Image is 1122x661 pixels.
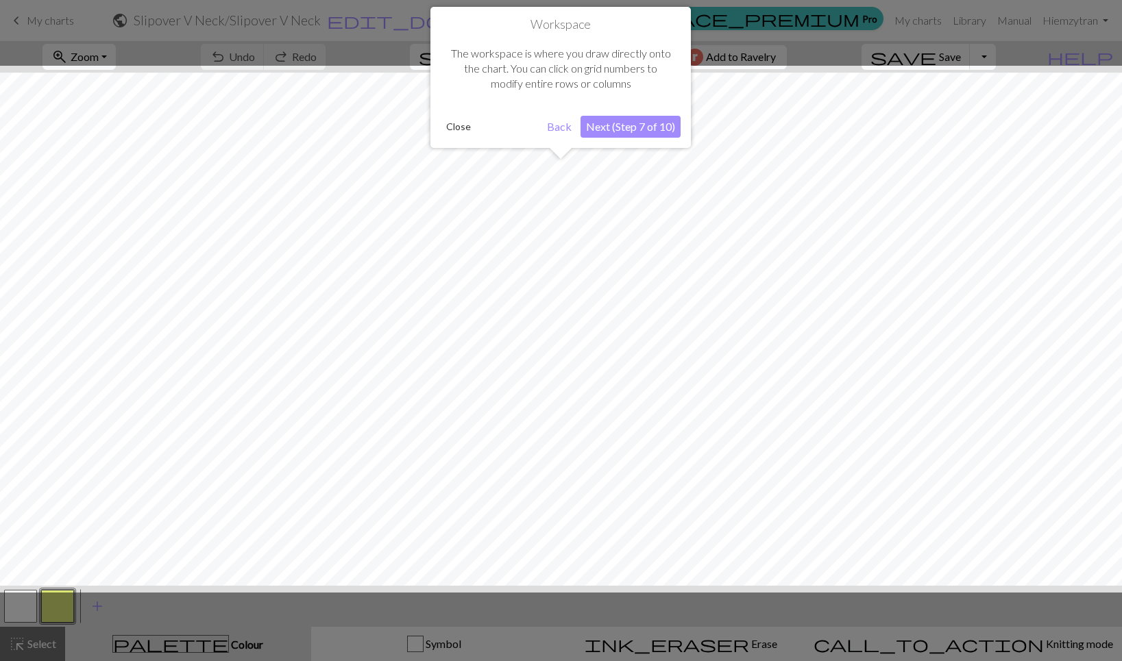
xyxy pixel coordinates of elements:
[581,116,681,138] button: Next (Step 7 of 10)
[430,7,691,148] div: Workspace
[441,116,476,137] button: Close
[441,17,681,32] h1: Workspace
[541,116,577,138] button: Back
[441,32,681,105] div: The workspace is where you draw directly onto the chart. You can click on grid numbers to modify ...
